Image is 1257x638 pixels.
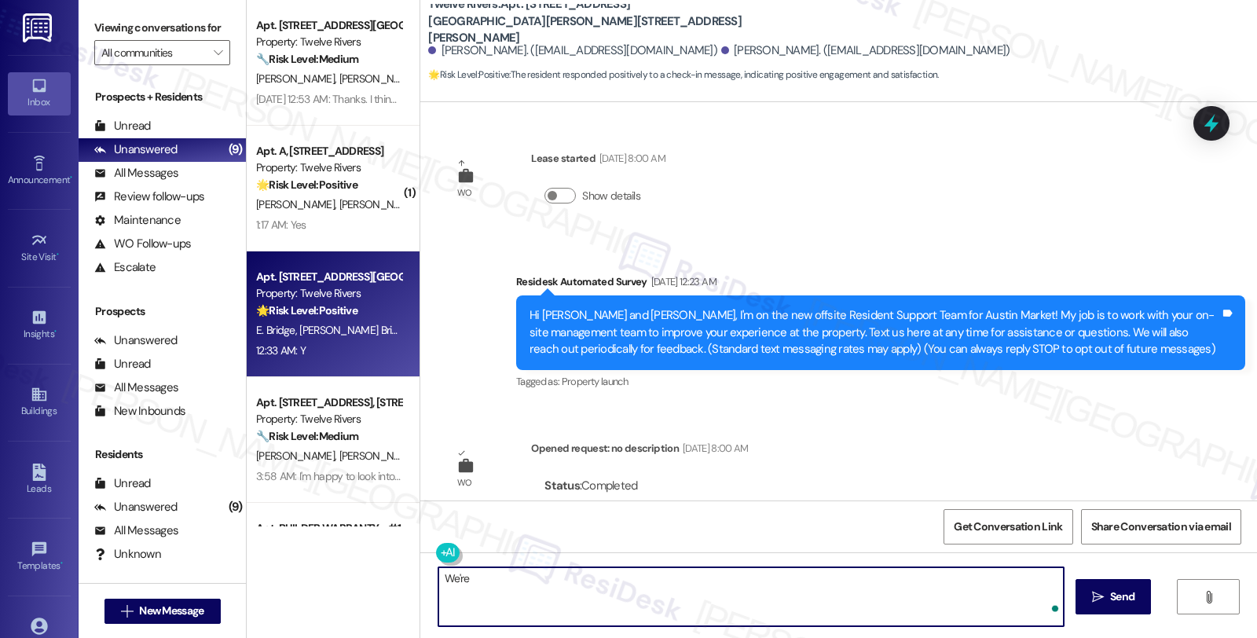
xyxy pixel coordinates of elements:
strong: 🔧 Risk Level: Medium [256,52,358,66]
div: Escalate [94,259,156,276]
div: Unanswered [94,499,178,515]
div: 12:33 AM: Y [256,343,306,357]
div: All Messages [94,379,178,396]
a: Buildings [8,381,71,423]
span: : The resident responded positively to a check-in message, indicating positive engagement and sat... [428,67,938,83]
div: (9) [225,495,247,519]
div: [DATE] 8:00 AM [679,440,749,456]
div: Unanswered [94,332,178,349]
div: [PERSON_NAME]. ([EMAIL_ADDRESS][DOMAIN_NAME]) [428,42,717,59]
input: All communities [101,40,205,65]
i:  [214,46,222,59]
div: Property: Twelve Rivers [256,159,401,176]
div: Property: Twelve Rivers [256,285,401,302]
span: [PERSON_NAME] [256,449,339,463]
div: Unknown [94,546,161,563]
img: ResiDesk Logo [23,13,55,42]
button: Get Conversation Link [944,509,1072,544]
div: [PERSON_NAME]. ([EMAIL_ADDRESS][DOMAIN_NAME]) [721,42,1010,59]
i:  [1203,591,1215,603]
div: : Normal [544,498,647,522]
button: New Message [104,599,221,624]
div: Prospects + Residents [79,89,246,105]
span: Property launch [562,375,628,388]
span: New Message [139,603,203,619]
div: 1:17 AM: Yes [256,218,306,232]
a: Insights • [8,304,71,346]
span: [PERSON_NAME] [PERSON_NAME] [339,197,504,211]
span: E. Bridge [256,323,299,337]
span: • [54,326,57,337]
label: Show details [582,188,640,204]
div: Apt. A, [STREET_ADDRESS] [256,143,401,159]
strong: 🔧 Risk Level: Medium [256,429,358,443]
div: Property: Twelve Rivers [256,34,401,50]
div: Maintenance [94,212,181,229]
strong: 🌟 Risk Level: Positive [256,178,357,192]
div: [DATE] 12:23 AM [647,273,716,290]
strong: 🌟 Risk Level: Positive [256,303,357,317]
div: New Inbounds [94,403,185,420]
div: Residents [79,446,246,463]
div: (9) [225,137,247,162]
div: : Completed [544,474,647,498]
div: [DATE] 8:00 AM [596,150,665,167]
a: Inbox [8,72,71,115]
span: [PERSON_NAME] [256,71,339,86]
div: Apt. [STREET_ADDRESS], [STREET_ADDRESS] [256,394,401,411]
span: [PERSON_NAME] [256,197,339,211]
div: All Messages [94,165,178,181]
span: [PERSON_NAME] [339,71,418,86]
span: Get Conversation Link [954,519,1062,535]
i:  [121,605,133,618]
div: WO [457,185,472,201]
strong: 🌟 Risk Level: Positive [428,68,509,81]
div: All Messages [94,522,178,539]
div: Lease started [531,150,665,172]
div: Unanswered [94,141,178,158]
a: Leads [8,459,71,501]
div: Prospects [79,303,246,320]
label: Viewing conversations for [94,16,230,40]
div: Opened request: no description [531,440,748,462]
a: Templates • [8,536,71,578]
div: Residesk Automated Survey [516,273,1245,295]
span: • [60,558,63,569]
div: Apt. BUILDER WARRANTY - #1, BUILDER WARRANTY - [STREET_ADDRESS] [256,520,401,537]
span: Share Conversation via email [1091,519,1231,535]
span: • [57,249,59,260]
span: Send [1110,588,1134,605]
div: [DATE] 12:53 AM: Thanks. I think my husband had asked about the key for the key for the fire place [256,92,700,106]
button: Share Conversation via email [1081,509,1241,544]
div: Apt. [STREET_ADDRESS][GEOGRAPHIC_DATA][STREET_ADDRESS] [256,17,401,34]
div: Unread [94,475,151,492]
a: Site Visit • [8,227,71,269]
span: • [70,172,72,183]
button: Send [1076,579,1152,614]
div: WO Follow-ups [94,236,191,252]
i:  [1092,591,1104,603]
b: Status [544,478,580,493]
div: Tagged as: [516,370,1245,393]
div: Apt. [STREET_ADDRESS][GEOGRAPHIC_DATA][PERSON_NAME][STREET_ADDRESS][PERSON_NAME] [256,269,401,285]
div: Hi [PERSON_NAME] and [PERSON_NAME], I'm on the new offsite Resident Support Team for Austin Marke... [530,307,1220,357]
div: Unread [94,118,151,134]
div: Unread [94,356,151,372]
div: Property: Twelve Rivers [256,411,401,427]
span: [PERSON_NAME] Bridge [300,323,410,337]
div: Review follow-ups [94,189,204,205]
span: [PERSON_NAME] [339,449,418,463]
div: WO [457,475,472,491]
textarea: To enrich screen reader interactions, please activate Accessibility in Grammarly extension settings [438,567,1064,626]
